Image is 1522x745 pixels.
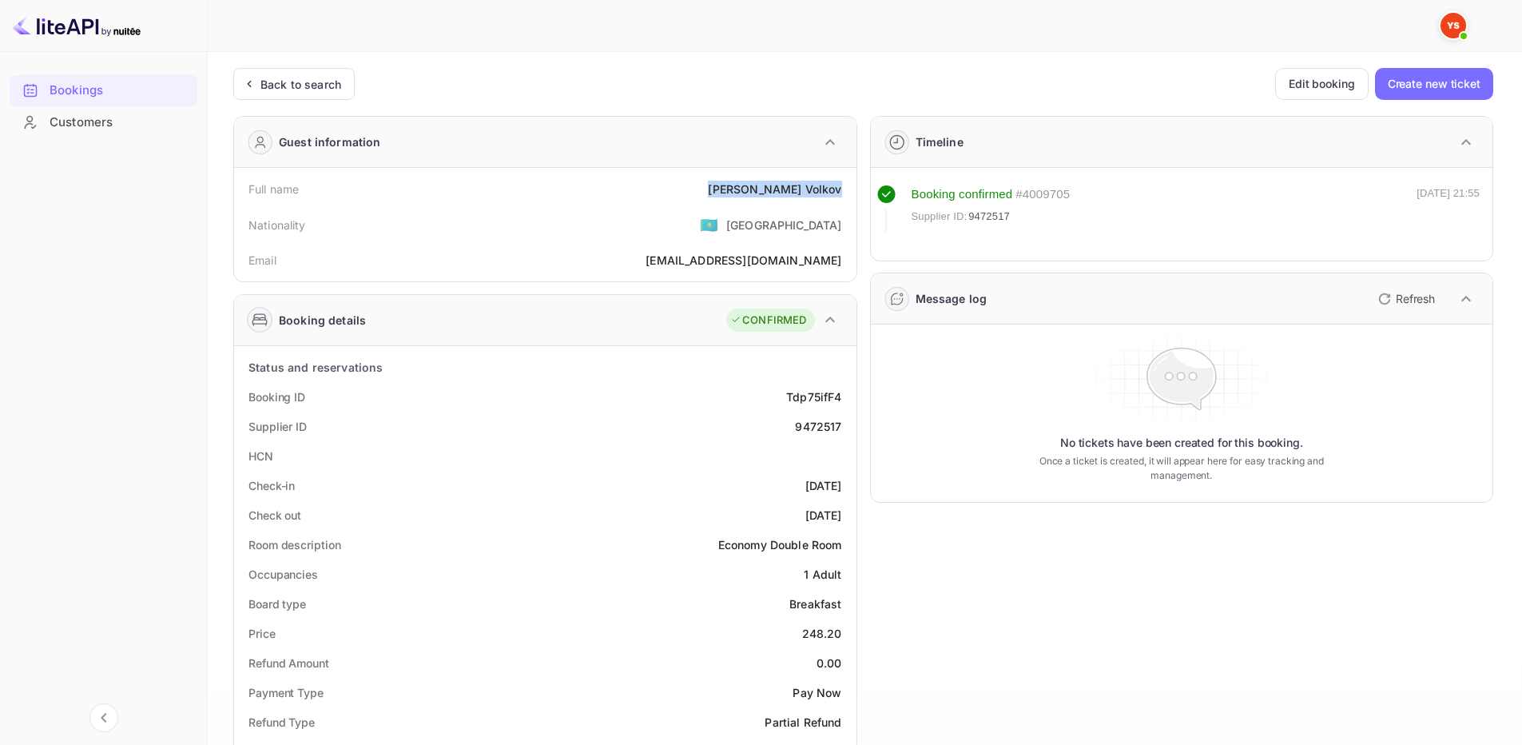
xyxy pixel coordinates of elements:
[646,252,841,269] div: [EMAIL_ADDRESS][DOMAIN_NAME]
[765,714,841,731] div: Partial Refund
[248,714,315,731] div: Refund Type
[248,507,301,524] div: Check out
[708,181,841,197] div: [PERSON_NAME] Volkov
[248,596,306,612] div: Board type
[817,655,842,671] div: 0.00
[726,217,842,233] div: [GEOGRAPHIC_DATA]
[802,625,842,642] div: 248.20
[1275,68,1369,100] button: Edit booking
[279,133,381,150] div: Guest information
[795,418,841,435] div: 9472517
[50,82,189,100] div: Bookings
[700,210,718,239] span: United States
[248,388,305,405] div: Booking ID
[248,252,276,269] div: Email
[1014,454,1349,483] p: Once a ticket is created, it will appear here for easy tracking and management.
[912,185,1013,204] div: Booking confirmed
[10,75,197,106] div: Bookings
[1396,290,1435,307] p: Refresh
[248,418,307,435] div: Supplier ID
[912,209,968,225] span: Supplier ID:
[968,209,1010,225] span: 9472517
[248,536,340,553] div: Room description
[1369,286,1441,312] button: Refresh
[248,655,329,671] div: Refund Amount
[916,290,988,307] div: Message log
[248,625,276,642] div: Price
[10,75,197,105] a: Bookings
[1417,185,1480,232] div: [DATE] 21:55
[248,359,383,376] div: Status and reservations
[10,107,197,137] a: Customers
[13,13,141,38] img: LiteAPI logo
[730,313,806,329] div: CONFIRMED
[248,448,273,464] div: HCN
[1375,68,1493,100] button: Create new ticket
[248,684,324,701] div: Payment Type
[805,507,842,524] div: [DATE]
[789,596,841,612] div: Breakfast
[1060,435,1303,451] p: No tickets have been created for this booking.
[916,133,964,150] div: Timeline
[248,477,295,494] div: Check-in
[260,76,341,93] div: Back to search
[248,181,299,197] div: Full name
[786,388,841,405] div: Tdp75ifF4
[248,566,318,583] div: Occupancies
[804,566,841,583] div: 1 Adult
[279,312,366,329] div: Booking details
[1015,185,1070,204] div: # 4009705
[1441,13,1466,38] img: Yandex Support
[10,107,197,138] div: Customers
[805,477,842,494] div: [DATE]
[89,703,118,732] button: Collapse navigation
[50,114,189,132] div: Customers
[248,217,306,233] div: Nationality
[793,684,841,701] div: Pay Now
[718,536,842,553] div: Economy Double Room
